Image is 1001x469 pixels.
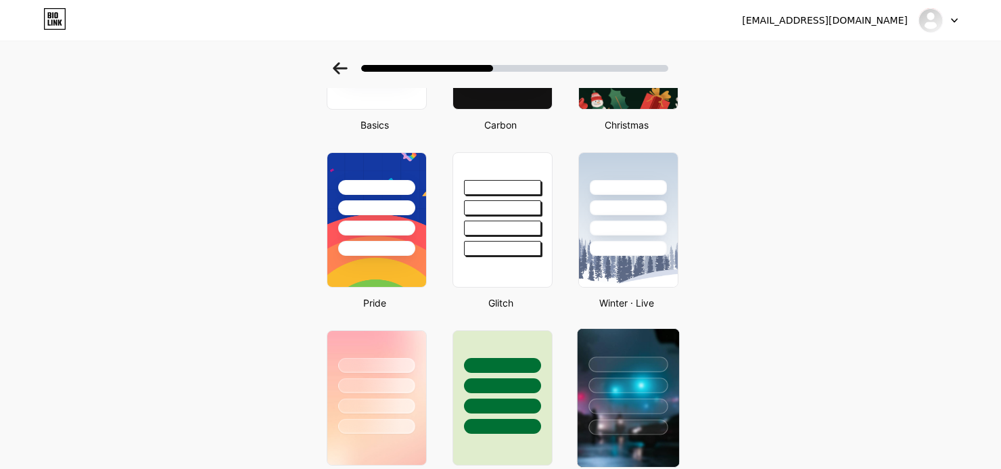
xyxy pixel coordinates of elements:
img: rainy_night.jpg [578,329,679,467]
img: Alora [918,7,944,33]
div: Christmas [574,118,678,132]
div: Pride [323,296,427,310]
div: [EMAIL_ADDRESS][DOMAIN_NAME] [742,14,908,28]
div: Winter · Live [574,296,678,310]
div: Carbon [448,118,553,132]
div: Basics [323,118,427,132]
div: Glitch [448,296,553,310]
